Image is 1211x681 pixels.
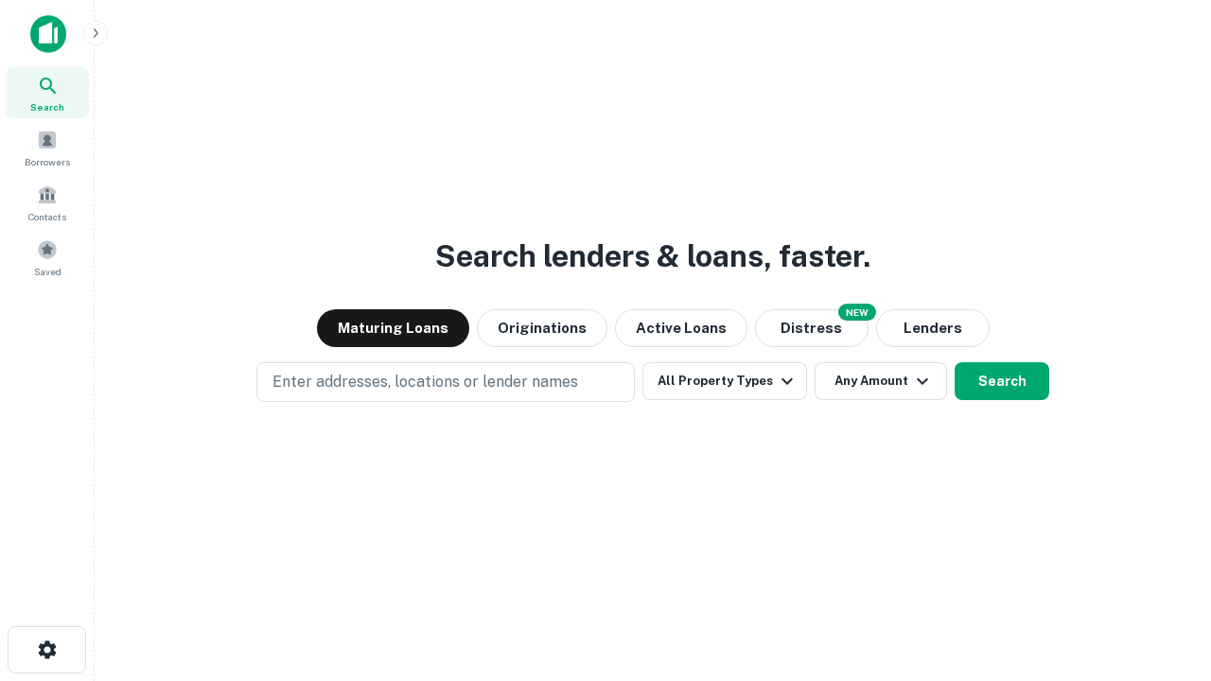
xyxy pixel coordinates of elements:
[272,371,578,393] p: Enter addresses, locations or lender names
[642,362,807,400] button: All Property Types
[6,122,89,173] a: Borrowers
[30,99,64,114] span: Search
[6,67,89,118] a: Search
[25,154,70,169] span: Borrowers
[815,362,947,400] button: Any Amount
[955,362,1049,400] button: Search
[256,362,635,402] button: Enter addresses, locations or lender names
[477,309,607,347] button: Originations
[6,232,89,283] a: Saved
[6,177,89,228] a: Contacts
[435,234,870,279] h3: Search lenders & loans, faster.
[30,15,66,53] img: capitalize-icon.png
[755,309,869,347] button: Search distressed loans with lien and other non-mortgage details.
[876,309,990,347] button: Lenders
[1116,530,1211,620] iframe: Chat Widget
[317,309,469,347] button: Maturing Loans
[838,304,876,321] div: NEW
[28,209,66,224] span: Contacts
[615,309,747,347] button: Active Loans
[34,264,61,279] span: Saved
